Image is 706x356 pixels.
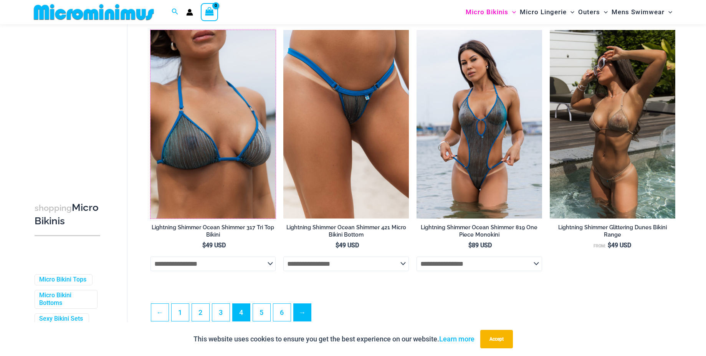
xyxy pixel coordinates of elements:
[468,242,492,249] bdi: 89 USD
[336,242,339,249] span: $
[520,2,567,22] span: Micro Lingerie
[172,304,189,321] a: Page 1
[550,224,675,241] a: Lightning Shimmer Glittering Dunes Bikini Range
[39,276,86,284] a: Micro Bikini Tops
[608,242,631,249] bdi: 49 USD
[39,315,83,323] a: Sexy Bikini Sets
[466,2,508,22] span: Micro Bikinis
[283,224,409,241] a: Lightning Shimmer Ocean Shimmer 421 Micro Bikini Bottom
[150,224,276,241] a: Lightning Shimmer Ocean Shimmer 317 Tri Top Bikini
[550,30,675,218] img: Lightning Shimmer Glittering Dunes 317 Tri Top 469 Thong 01
[612,2,665,22] span: Mens Swimwear
[567,2,574,22] span: Menu Toggle
[150,224,276,238] h2: Lightning Shimmer Ocean Shimmer 317 Tri Top Bikini
[202,242,226,249] bdi: 49 USD
[439,335,475,343] a: Learn more
[31,3,157,21] img: MM SHOP LOGO FLAT
[600,2,608,22] span: Menu Toggle
[508,2,516,22] span: Menu Toggle
[192,304,209,321] a: Page 2
[193,333,475,345] p: This website uses cookies to ensure you get the best experience on our website.
[594,243,606,248] span: From:
[576,2,610,22] a: OutersMenu ToggleMenu Toggle
[665,2,672,22] span: Menu Toggle
[610,2,674,22] a: Mens SwimwearMenu ToggleMenu Toggle
[35,203,72,213] span: shopping
[35,23,104,177] iframe: TrustedSite Certified
[417,30,542,218] a: Lightning Shimmer Glittering Dunes 819 One Piece Monokini 02Lightning Shimmer Glittering Dunes 81...
[283,224,409,238] h2: Lightning Shimmer Ocean Shimmer 421 Micro Bikini Bottom
[202,242,206,249] span: $
[283,30,409,218] img: Lightning Shimmer Ocean Shimmer 421 Micro 01
[550,30,675,218] a: Lightning Shimmer Glittering Dunes 317 Tri Top 469 Thong 01Lightning Shimmer Glittering Dunes 317...
[150,303,675,326] nav: Product Pagination
[283,30,409,218] a: Lightning Shimmer Ocean Shimmer 421 Micro 01Lightning Shimmer Ocean Shimmer 421 Micro 02Lightning...
[468,242,472,249] span: $
[464,2,518,22] a: Micro BikinisMenu ToggleMenu Toggle
[480,330,513,348] button: Accept
[233,304,250,321] span: Page 4
[201,3,218,21] a: View Shopping Cart, empty
[150,30,276,218] img: Lightning Shimmer Ocean Shimmer 317 Tri Top 01
[294,304,311,321] a: →
[336,242,359,249] bdi: 49 USD
[39,291,91,307] a: Micro Bikini Bottoms
[417,30,542,218] img: Lightning Shimmer Glittering Dunes 819 One Piece Monokini 02
[463,1,676,23] nav: Site Navigation
[518,2,576,22] a: Micro LingerieMenu ToggleMenu Toggle
[172,7,179,17] a: Search icon link
[578,2,600,22] span: Outers
[212,304,230,321] a: Page 3
[550,224,675,238] h2: Lightning Shimmer Glittering Dunes Bikini Range
[150,30,276,218] a: Lightning Shimmer Ocean Shimmer 317 Tri Top 01Lightning Shimmer Ocean Shimmer 317 Tri Top 469 Tho...
[151,304,169,321] a: ←
[417,224,542,241] a: Lightning Shimmer Ocean Shimmer 819 One Piece Monokini
[417,224,542,238] h2: Lightning Shimmer Ocean Shimmer 819 One Piece Monokini
[186,9,193,16] a: Account icon link
[608,242,611,249] span: $
[253,304,270,321] a: Page 5
[35,201,100,228] h3: Micro Bikinis
[273,304,291,321] a: Page 6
